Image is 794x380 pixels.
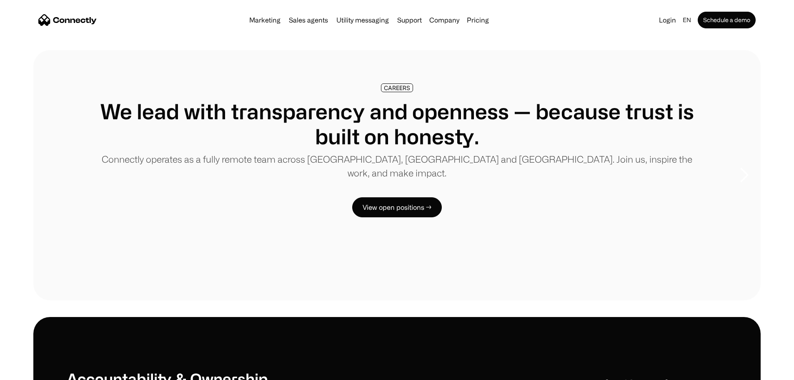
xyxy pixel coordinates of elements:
[394,17,425,23] a: Support
[683,14,691,26] div: en
[333,17,392,23] a: Utility messaging
[727,133,761,217] div: next slide
[17,365,50,377] ul: Language list
[33,50,761,300] div: carousel
[246,17,284,23] a: Marketing
[427,14,462,26] div: Company
[679,14,696,26] div: en
[352,197,442,217] a: View open positions →
[33,50,761,300] div: 1 of 8
[384,85,410,91] div: CAREERS
[8,365,50,377] aside: Language selected: English
[429,14,459,26] div: Company
[100,99,694,149] h1: We lead with transparency and openness — because trust is built on honesty.
[38,14,97,26] a: home
[698,12,756,28] a: Schedule a demo
[656,14,679,26] a: Login
[463,17,492,23] a: Pricing
[286,17,331,23] a: Sales agents
[100,152,694,180] p: Connectly operates as a fully remote team across [GEOGRAPHIC_DATA], [GEOGRAPHIC_DATA] and [GEOGRA...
